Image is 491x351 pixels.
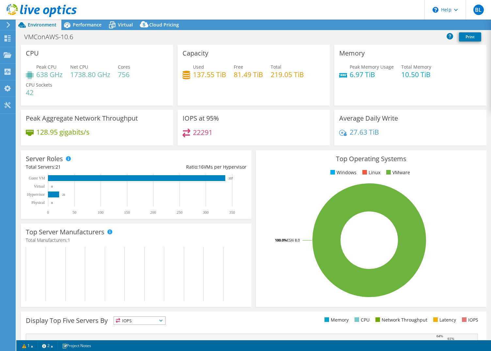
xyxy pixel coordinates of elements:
li: Latency [432,316,456,324]
a: Project Notes [57,342,96,350]
li: Network Throughput [374,316,427,324]
h3: Memory [339,50,365,57]
text: 150 [124,210,130,215]
h4: 756 [118,71,130,78]
h4: 137.55 TiB [193,71,226,78]
h3: Server Roles [26,155,63,162]
span: Cores [118,64,130,70]
h4: 638 GHz [36,71,63,78]
span: Total [271,64,281,70]
text: 337 [229,177,233,180]
span: Virtual [118,22,133,28]
a: Print [459,32,481,42]
span: 16 [198,164,204,170]
h4: 10.50 TiB [401,71,431,78]
h1: VMConAWS-10.6 [21,33,83,41]
h4: 219.05 TiB [271,71,304,78]
svg: \n [433,7,438,13]
h3: Capacity [182,50,208,57]
span: IOPS [114,317,165,325]
text: 200 [150,210,156,215]
li: Linux [361,169,380,176]
span: Used [193,64,204,70]
text: 250 [177,210,182,215]
span: Environment [28,22,56,28]
span: 21 [55,164,61,170]
tspan: ESXi 8.0 [287,238,300,242]
li: Memory [323,316,349,324]
h3: Peak Aggregate Network Throughput [26,115,138,122]
h3: Top Server Manufacturers [26,228,104,236]
span: Cloud Pricing [149,22,179,28]
text: Hypervisor [27,192,45,197]
a: 2 [38,342,58,350]
h4: 42 [26,89,52,96]
text: 0 [51,201,53,205]
h4: Total Manufacturers: [26,237,246,244]
h3: CPU [26,50,39,57]
div: Total Servers: [26,163,136,171]
div: Ratio: VMs per Hypervisor [136,163,246,171]
span: Free [234,64,243,70]
h4: 81.49 TiB [234,71,263,78]
h4: 1738.80 GHz [70,71,110,78]
span: Performance [73,22,102,28]
h4: 27.63 TiB [350,128,379,136]
h4: 6.97 TiB [350,71,394,78]
h3: Average Daily Write [339,115,398,122]
span: Net CPU [70,64,88,70]
tspan: 100.0% [275,238,287,242]
text: 50 [72,210,76,215]
h4: 22291 [193,129,213,136]
text: 64% [436,334,443,338]
span: Peak Memory Usage [350,64,394,70]
li: IOPS [460,316,478,324]
text: 0 [47,210,49,215]
span: Peak CPU [36,64,56,70]
text: 300 [203,210,209,215]
li: CPU [353,316,370,324]
span: 1 [68,237,70,243]
span: BL [473,5,484,15]
h4: 128.95 gigabits/s [36,128,89,136]
text: Guest VM [29,176,45,180]
li: Windows [329,169,356,176]
text: 0 [51,185,53,188]
span: Total Memory [401,64,431,70]
text: 21 [62,193,65,196]
h3: Top Operating Systems [261,155,482,162]
text: Physical [31,200,45,205]
text: 100 [98,210,103,215]
a: 1 [18,342,38,350]
h3: IOPS at 95% [182,115,219,122]
text: 61% [448,337,454,341]
text: 350 [229,210,235,215]
text: Virtual [34,184,45,189]
span: CPU Sockets [26,82,52,88]
li: VMware [385,169,410,176]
